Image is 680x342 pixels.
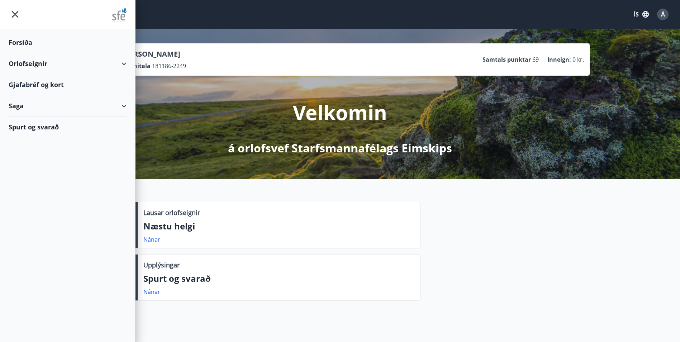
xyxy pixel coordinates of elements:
span: Á [661,10,665,18]
p: Næstu helgi [143,220,414,232]
p: Samtals punktar [482,56,531,63]
div: Forsíða [9,32,127,53]
div: Gjafabréf og kort [9,74,127,95]
span: 69 [532,56,539,63]
p: Kennitala [122,62,151,70]
button: menu [9,8,22,21]
span: 0 kr. [572,56,584,63]
a: Nánar [143,288,160,296]
p: á orlofsvef Starfsmannafélags Eimskips [228,140,452,156]
div: Saga [9,95,127,117]
p: Lausar orlofseignir [143,208,200,217]
img: union_logo [112,8,127,22]
p: [PERSON_NAME] [122,49,186,59]
span: 181186-2249 [152,62,186,70]
p: Upplýsingar [143,260,180,270]
button: ÍS [630,8,653,21]
div: Spurt og svarað [9,117,127,137]
p: Velkomin [293,99,387,126]
p: Inneign : [547,56,571,63]
div: Orlofseignir [9,53,127,74]
a: Nánar [143,236,160,243]
p: Spurt og svarað [143,272,414,285]
button: Á [654,6,671,23]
